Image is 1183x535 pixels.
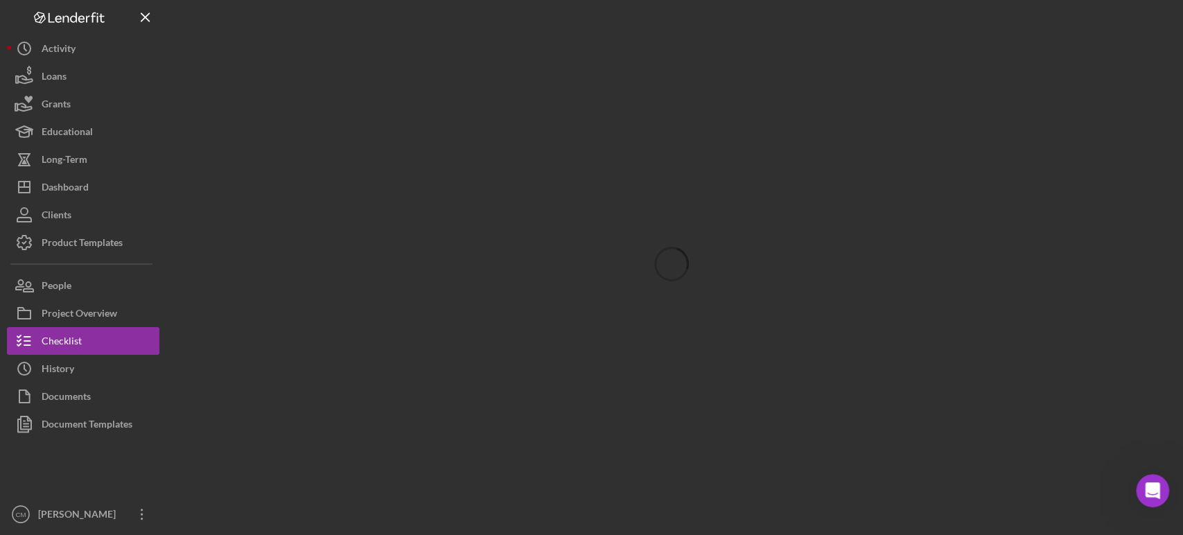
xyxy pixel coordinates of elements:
[7,118,159,146] button: Educational
[204,201,255,215] div: Thank you
[12,375,265,398] textarea: Message…
[7,500,159,528] button: CM[PERSON_NAME]
[50,147,266,191] div: and I should have the Chief Lending Officer title under my name
[42,410,132,441] div: Document Templates
[11,193,266,234] div: Carolina says…
[238,398,260,421] button: Send a message…
[11,234,266,411] div: Christina says…
[61,38,255,92] div: Yes [PERSON_NAME], would be great if there was a drop down menu where we can select the name we n...
[61,155,255,182] div: and I should have the Chief Lending Officer title under my name
[42,146,87,177] div: Long-Term
[61,110,255,137] div: [PERSON_NAME] should have the Chief Operations Officer title under her name
[7,383,159,410] button: Documents
[42,90,71,121] div: Grants
[21,404,33,415] button: Emoji picker
[7,201,159,229] button: Clients
[50,102,266,146] div: [PERSON_NAME] should have the Chief Operations Officer title under her name
[7,62,159,90] button: Loans
[88,404,99,415] button: Start recording
[50,30,266,100] div: Yes [PERSON_NAME], would be great if there was a drop down menu where we can select the name we n...
[42,35,76,66] div: Activity
[67,7,157,17] h1: [PERSON_NAME]
[42,299,117,331] div: Project Overview
[7,355,159,383] button: History
[42,383,91,414] div: Documents
[7,90,159,118] button: Grants
[7,173,159,201] button: Dashboard
[42,229,123,260] div: Product Templates
[1136,474,1169,507] iframe: Intercom live chat
[9,6,35,32] button: go back
[42,118,93,149] div: Educational
[11,102,266,147] div: Carolina says…
[11,234,227,386] div: Hi Carolina,Thanks for confirming! Noted, we could do that. However, the development is a bit com...
[22,365,216,378] div: [PERSON_NAME]
[67,17,138,31] p: Active 30m ago
[42,355,74,386] div: History
[243,6,268,30] div: Close
[7,146,159,173] button: Long-Term
[22,351,216,365] div: Best,
[7,35,159,62] button: Activity
[7,327,159,355] button: Checklist
[42,327,82,358] div: Checklist
[44,404,55,415] button: Gif picker
[42,272,71,303] div: People
[11,147,266,192] div: Carolina says…
[42,62,67,94] div: Loans
[193,193,266,223] div: Thank you
[16,511,26,518] text: CM
[11,30,266,102] div: Carolina says…
[7,299,159,327] button: Project Overview
[217,6,243,32] button: Home
[42,201,71,232] div: Clients
[22,242,216,256] div: Hi Carolina,
[7,229,159,256] button: Product Templates
[66,404,77,415] button: Upload attachment
[35,500,125,532] div: [PERSON_NAME]
[42,173,89,204] div: Dashboard
[7,410,159,438] button: Document Templates
[7,272,159,299] button: People
[22,263,216,344] div: Thanks for confirming! Noted, we could do that. However, the development is a bit complex and we ...
[40,8,62,30] img: Profile image for Christina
